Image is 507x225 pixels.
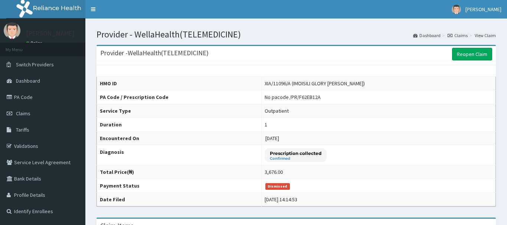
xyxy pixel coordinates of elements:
div: Outpatient [265,107,289,115]
small: Confirmed [270,157,321,161]
th: Encountered On [97,132,262,145]
span: Dashboard [16,77,40,84]
div: [DATE] 14:14:53 [265,196,297,203]
img: User Image [4,22,20,39]
span: Tariffs [16,126,29,133]
div: XIA/11096/A (IMOISILI GLORY [PERSON_NAME]) [265,80,365,87]
a: View Claim [475,32,496,39]
th: Service Type [97,104,262,118]
th: PA Code / Prescription Code [97,90,262,104]
h3: Provider - WellaHealth(TELEMEDICINE) [100,50,209,56]
th: Total Price(₦) [97,165,262,179]
span: / PR/F62EB12A [290,94,322,100]
span: Claims [16,110,30,117]
img: User Image [452,5,461,14]
a: Claims [448,32,468,39]
h1: Provider - WellaHealth(TELEMEDICINE) [97,30,496,39]
div: 3,676.00 [265,168,283,176]
th: HMO ID [97,77,262,90]
p: [PERSON_NAME] [26,30,75,37]
th: Diagnosis [97,145,262,165]
span: [PERSON_NAME] [465,6,501,13]
a: Online [26,40,44,46]
a: Reopen Claim [452,48,492,60]
span: [DATE] [265,135,279,142]
a: Dashboard [413,32,441,39]
div: No pacode [265,93,322,101]
th: Date Filed [97,193,262,206]
div: 1 [265,121,267,128]
span: Dismissed [265,183,290,190]
th: Duration [97,118,262,132]
span: Switch Providers [16,61,54,68]
th: Payment Status [97,179,262,193]
p: Prescription collected [270,150,321,156]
